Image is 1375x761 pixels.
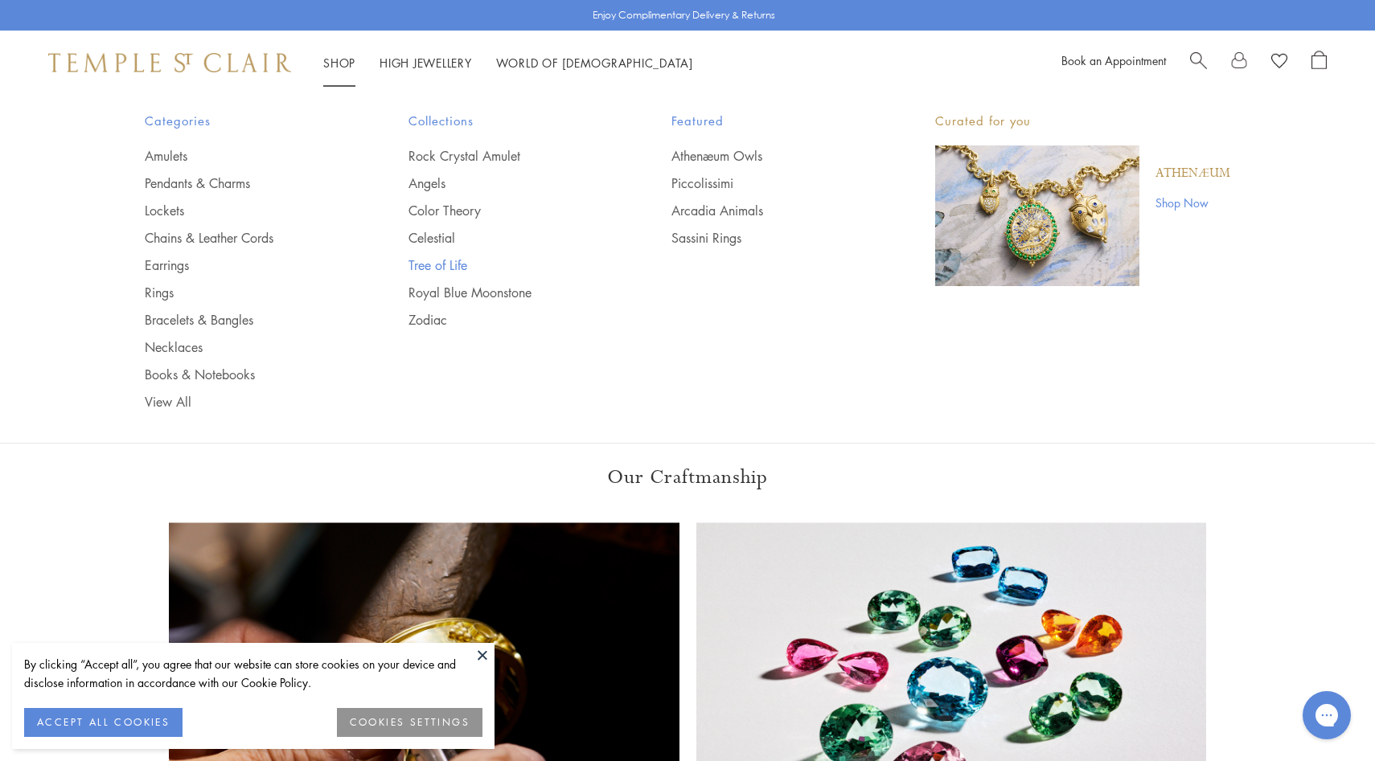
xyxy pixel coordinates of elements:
a: Necklaces [145,338,344,356]
a: Zodiac [408,311,608,329]
a: Earrings [145,256,344,274]
p: Enjoy Complimentary Delivery & Returns [593,7,775,23]
a: Lockets [145,202,344,219]
a: View Wishlist [1271,51,1287,75]
a: Celestial [408,229,608,247]
a: Rock Crystal Amulet [408,147,608,165]
a: Angels [408,174,608,192]
span: Featured [671,111,871,131]
a: Pendants & Charms [145,174,344,192]
a: Rings [145,284,344,301]
p: Curated for you [935,111,1230,131]
a: Royal Blue Moonstone [408,284,608,301]
a: Shop Now [1155,194,1230,211]
nav: Main navigation [323,53,693,73]
a: World of [DEMOGRAPHIC_DATA]World of [DEMOGRAPHIC_DATA] [496,55,693,71]
button: COOKIES SETTINGS [337,708,482,737]
h3: Our Craftmanship [169,464,1206,490]
iframe: Gorgias live chat messenger [1295,685,1359,745]
a: ShopShop [323,55,355,71]
span: Categories [145,111,344,131]
a: Sassini Rings [671,229,871,247]
a: Search [1190,51,1207,75]
a: Books & Notebooks [145,366,344,383]
a: Chains & Leather Cords [145,229,344,247]
a: Athenæum Owls [671,147,871,165]
a: Color Theory [408,202,608,219]
img: Temple St. Clair [48,53,291,72]
button: ACCEPT ALL COOKIES [24,708,183,737]
span: Collections [408,111,608,131]
a: High JewelleryHigh Jewellery [380,55,472,71]
a: Amulets [145,147,344,165]
a: Tree of Life [408,256,608,274]
div: By clicking “Accept all”, you agree that our website can store cookies on your device and disclos... [24,655,482,692]
a: Bracelets & Bangles [145,311,344,329]
a: Athenæum [1155,165,1230,182]
a: Piccolissimi [671,174,871,192]
a: Arcadia Animals [671,202,871,219]
a: Book an Appointment [1061,52,1166,68]
a: Open Shopping Bag [1311,51,1327,75]
a: View All [145,393,344,411]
